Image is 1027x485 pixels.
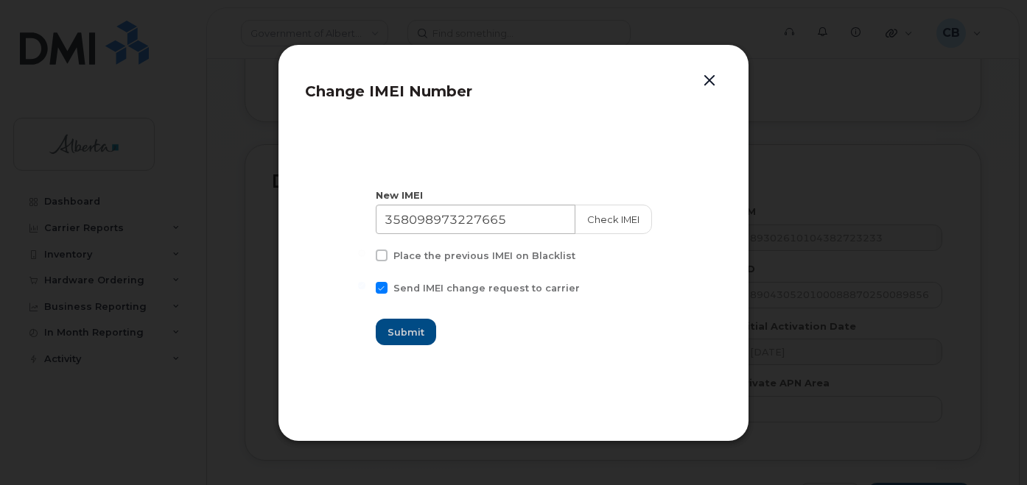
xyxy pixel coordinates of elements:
span: Submit [388,325,424,339]
span: Send IMEI change request to carrier [393,283,580,294]
button: Submit [376,319,436,345]
button: Check IMEI [575,205,652,234]
input: Send IMEI change request to carrier [358,282,365,289]
span: Place the previous IMEI on Blacklist [393,250,575,261]
div: New IMEI [376,188,652,202]
input: Place the previous IMEI on Blacklist [358,249,365,257]
span: Change IMEI Number [305,82,472,100]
